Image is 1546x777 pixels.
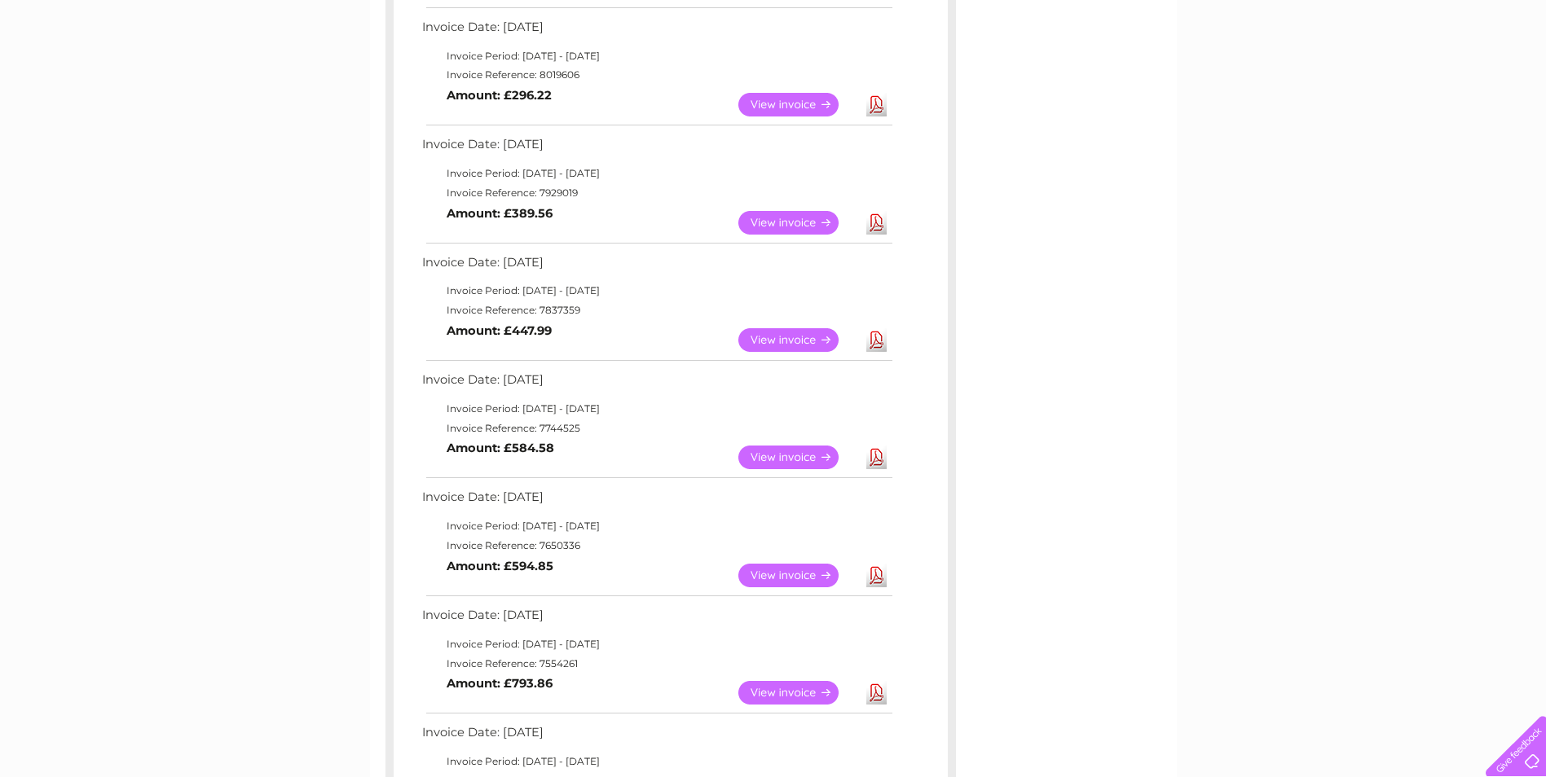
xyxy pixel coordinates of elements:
[418,301,895,320] td: Invoice Reference: 7837359
[418,419,895,438] td: Invoice Reference: 7744525
[1346,69,1394,81] a: Telecoms
[54,42,137,92] img: logo.png
[866,93,887,116] a: Download
[418,752,895,771] td: Invoice Period: [DATE] - [DATE]
[1404,69,1428,81] a: Blog
[866,211,887,235] a: Download
[418,399,895,419] td: Invoice Period: [DATE] - [DATE]
[738,93,858,116] a: View
[866,681,887,705] a: Download
[738,211,858,235] a: View
[738,564,858,587] a: View
[418,516,895,536] td: Invoice Period: [DATE] - [DATE]
[447,206,553,221] b: Amount: £389.56
[418,46,895,66] td: Invoice Period: [DATE] - [DATE]
[418,16,895,46] td: Invoice Date: [DATE]
[389,9,1159,79] div: Clear Business is a trading name of Verastar Limited (registered in [GEOGRAPHIC_DATA] No. 3667643...
[418,164,895,183] td: Invoice Period: [DATE] - [DATE]
[1492,69,1531,81] a: Log out
[418,536,895,555] td: Invoice Reference: 7650336
[866,564,887,587] a: Download
[418,604,895,634] td: Invoice Date: [DATE]
[1300,69,1336,81] a: Energy
[418,281,895,301] td: Invoice Period: [DATE] - [DATE]
[418,183,895,203] td: Invoice Reference: 7929019
[738,681,858,705] a: View
[418,369,895,399] td: Invoice Date: [DATE]
[418,634,895,654] td: Invoice Period: [DATE] - [DATE]
[1259,69,1290,81] a: Water
[447,441,554,455] b: Amount: £584.58
[866,446,887,469] a: Download
[418,65,895,85] td: Invoice Reference: 8019606
[447,559,553,573] b: Amount: £594.85
[447,323,552,338] b: Amount: £447.99
[418,252,895,282] td: Invoice Date: [DATE]
[447,88,552,103] b: Amount: £296.22
[447,676,553,691] b: Amount: £793.86
[418,134,895,164] td: Invoice Date: [DATE]
[738,328,858,352] a: View
[418,722,895,752] td: Invoice Date: [DATE]
[738,446,858,469] a: View
[418,654,895,674] td: Invoice Reference: 7554261
[866,328,887,352] a: Download
[1438,69,1478,81] a: Contact
[418,486,895,516] td: Invoice Date: [DATE]
[1239,8,1351,29] a: 0333 014 3131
